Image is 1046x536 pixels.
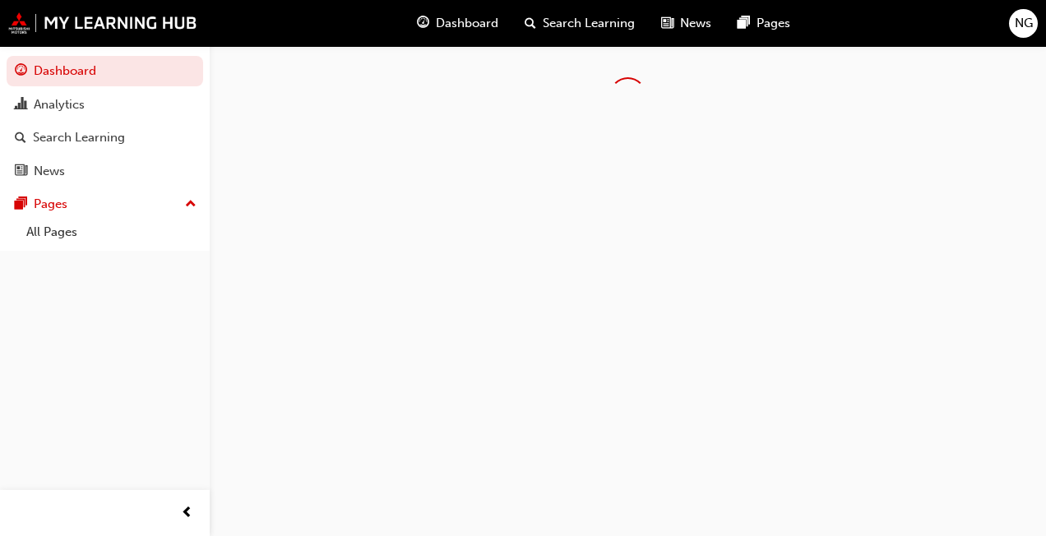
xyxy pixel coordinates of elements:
span: pages-icon [15,197,27,212]
span: Dashboard [436,14,498,33]
div: News [34,162,65,181]
span: Search Learning [543,14,635,33]
button: Pages [7,189,203,219]
span: chart-icon [15,98,27,113]
span: prev-icon [181,503,193,524]
span: pages-icon [738,13,750,34]
a: Search Learning [7,122,203,153]
a: news-iconNews [648,7,724,40]
a: News [7,156,203,187]
button: DashboardAnalyticsSearch LearningNews [7,53,203,189]
a: pages-iconPages [724,7,803,40]
a: All Pages [20,219,203,245]
span: search-icon [15,131,26,146]
span: news-icon [661,13,673,34]
a: Dashboard [7,56,203,86]
span: Pages [757,14,790,33]
span: news-icon [15,164,27,179]
a: Analytics [7,90,203,120]
span: News [680,14,711,33]
span: search-icon [525,13,536,34]
span: guage-icon [15,64,27,79]
div: Analytics [34,95,85,114]
span: guage-icon [417,13,429,34]
img: mmal [8,12,197,34]
a: search-iconSearch Learning [511,7,648,40]
button: NG [1009,9,1038,38]
div: Pages [34,195,67,214]
span: up-icon [185,194,197,215]
a: guage-iconDashboard [404,7,511,40]
div: Search Learning [33,128,125,147]
span: NG [1015,14,1033,33]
